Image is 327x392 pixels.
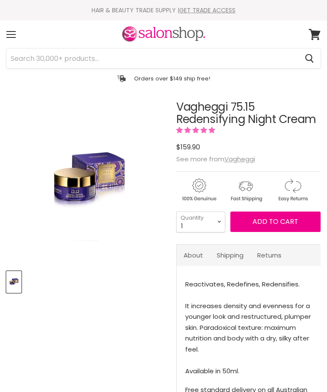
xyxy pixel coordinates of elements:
form: Product [6,48,321,69]
img: returns.gif [270,177,315,203]
button: Search [298,49,321,68]
span: See more from [176,155,255,163]
a: About [177,245,210,266]
img: Vagheggi 75.15 Redensifying Night Cream [33,101,141,263]
img: shipping.gif [223,177,268,203]
div: Product thumbnails [5,269,169,293]
div: Reactivates, Redefines, Redensifies. It increases density and evenness for a younger look and res... [185,279,312,377]
p: Orders over $149 ship free! [134,75,210,82]
button: Add to cart [230,212,321,232]
h1: Vagheggi 75.15 Redensifying Night Cream [176,101,321,126]
input: Search [6,49,298,68]
span: $159.90 [176,142,200,152]
a: Returns [250,245,288,266]
img: genuine.gif [176,177,221,203]
div: Vagheggi 75.15 Redensifying Night Cream image. Click or Scroll to Zoom. [6,101,168,263]
select: Quantity [176,212,225,232]
span: 5.00 stars [176,126,217,134]
img: Vagheggi 75.15 Redensifying Night Cream [7,272,20,292]
a: Vagheggi [224,155,255,163]
span: Add to cart [252,217,298,226]
button: Vagheggi 75.15 Redensifying Night Cream [6,271,21,293]
a: Shipping [210,245,250,266]
a: GET TRADE ACCESS [179,6,235,14]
